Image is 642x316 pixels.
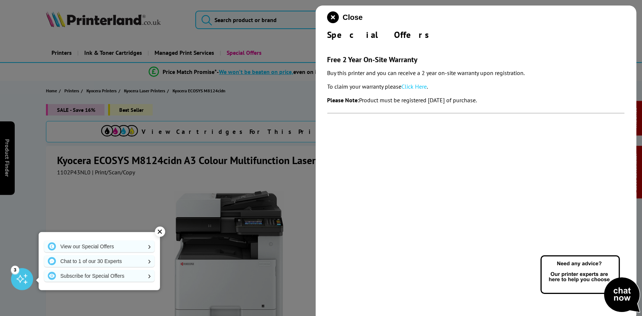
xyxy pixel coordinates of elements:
[327,29,625,40] div: Special Offers
[327,55,625,64] h3: Free 2 Year On-Site Warranty
[44,255,155,267] a: Chat to 1 of our 30 Experts
[11,266,19,274] div: 3
[327,68,625,78] p: Buy this printer and you can receive a 2 year on-site warranty upon registration.
[539,254,642,315] img: Open Live Chat window
[327,96,359,104] strong: Please Note:
[327,82,625,92] p: To claim your warranty please .
[327,95,625,105] p: Product must be registered [DATE] of purchase.
[44,270,155,282] a: Subscribe for Special Offers
[327,11,363,23] button: close modal
[402,83,427,90] a: Click Here
[343,13,363,22] span: Close
[155,227,165,237] div: ✕
[44,241,155,252] a: View our Special Offers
